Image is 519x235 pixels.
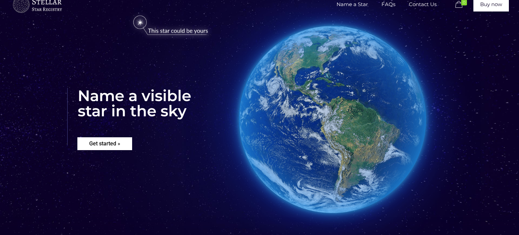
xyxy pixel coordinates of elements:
rs-layer: Name a visible star in the sky [67,88,191,145]
rs-layer: Get started » [77,137,132,150]
img: star-could-be-yours.png [124,12,217,39]
a: 0 [454,1,470,9]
